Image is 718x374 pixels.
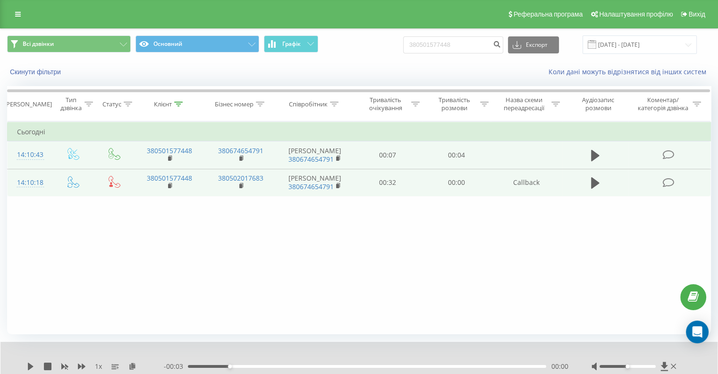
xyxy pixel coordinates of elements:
[571,96,626,112] div: Аудіозапис розмови
[102,100,121,108] div: Статус
[7,68,66,76] button: Скинути фільтри
[17,146,42,164] div: 14:10:43
[218,146,263,155] a: 380674654791
[362,96,409,112] div: Тривалість очікування
[17,174,42,192] div: 14:10:18
[635,96,690,112] div: Коментар/категорія дзвінка
[431,96,478,112] div: Тривалість розмови
[686,321,709,343] div: Open Intercom Messenger
[490,169,562,196] td: Callback
[551,362,568,371] span: 00:00
[4,100,52,108] div: [PERSON_NAME]
[689,10,705,18] span: Вихід
[218,174,263,183] a: 380502017683
[277,169,354,196] td: [PERSON_NAME]
[277,141,354,169] td: [PERSON_NAME]
[282,41,301,47] span: Графік
[59,96,82,112] div: Тип дзвінка
[215,100,253,108] div: Бізнес номер
[23,40,54,48] span: Всі дзвінки
[147,174,192,183] a: 380501577448
[549,67,711,76] a: Коли дані можуть відрізнятися вiд інших систем
[422,169,490,196] td: 00:00
[354,169,422,196] td: 00:32
[288,182,334,191] a: 380674654791
[135,35,259,52] button: Основний
[422,141,490,169] td: 00:04
[403,36,503,53] input: Пошук за номером
[8,122,711,141] td: Сьогодні
[289,100,328,108] div: Співробітник
[228,365,232,368] div: Accessibility label
[499,96,549,112] div: Назва схеми переадресації
[599,10,673,18] span: Налаштування профілю
[508,36,559,53] button: Експорт
[164,362,188,371] span: - 00:03
[154,100,172,108] div: Клієнт
[354,141,422,169] td: 00:07
[7,35,131,52] button: Всі дзвінки
[288,155,334,164] a: 380674654791
[147,146,192,155] a: 380501577448
[625,365,629,368] div: Accessibility label
[514,10,583,18] span: Реферальна програма
[95,362,102,371] span: 1 x
[264,35,318,52] button: Графік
